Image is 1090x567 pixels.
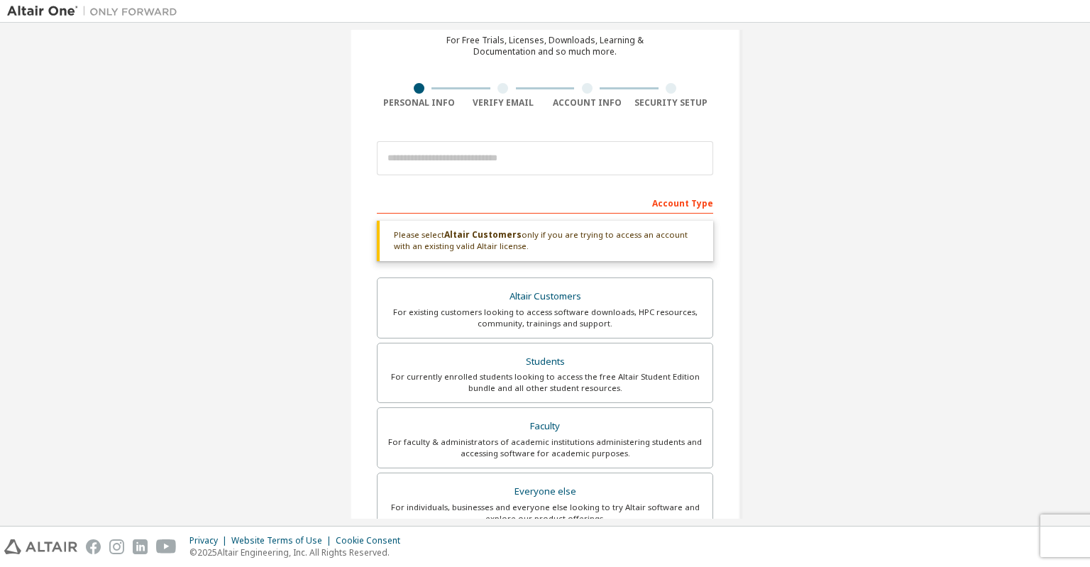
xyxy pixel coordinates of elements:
div: Privacy [189,535,231,546]
div: Website Terms of Use [231,535,336,546]
div: Please select only if you are trying to access an account with an existing valid Altair license. [377,221,713,261]
img: linkedin.svg [133,539,148,554]
div: Personal Info [377,97,461,109]
div: For Free Trials, Licenses, Downloads, Learning & Documentation and so much more. [446,35,644,57]
div: Verify Email [461,97,546,109]
div: Faculty [386,417,704,436]
img: facebook.svg [86,539,101,554]
div: For currently enrolled students looking to access the free Altair Student Edition bundle and all ... [386,371,704,394]
img: Altair One [7,4,185,18]
div: For faculty & administrators of academic institutions administering students and accessing softwa... [386,436,704,459]
b: Altair Customers [444,229,522,241]
div: Altair Customers [386,287,704,307]
div: Security Setup [629,97,714,109]
div: Account Type [377,191,713,214]
div: For existing customers looking to access software downloads, HPC resources, community, trainings ... [386,307,704,329]
div: Account Info [545,97,629,109]
img: instagram.svg [109,539,124,554]
div: For individuals, businesses and everyone else looking to try Altair software and explore our prod... [386,502,704,524]
p: © 2025 Altair Engineering, Inc. All Rights Reserved. [189,546,409,558]
div: Students [386,352,704,372]
img: altair_logo.svg [4,539,77,554]
div: Cookie Consent [336,535,409,546]
div: Everyone else [386,482,704,502]
img: youtube.svg [156,539,177,554]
